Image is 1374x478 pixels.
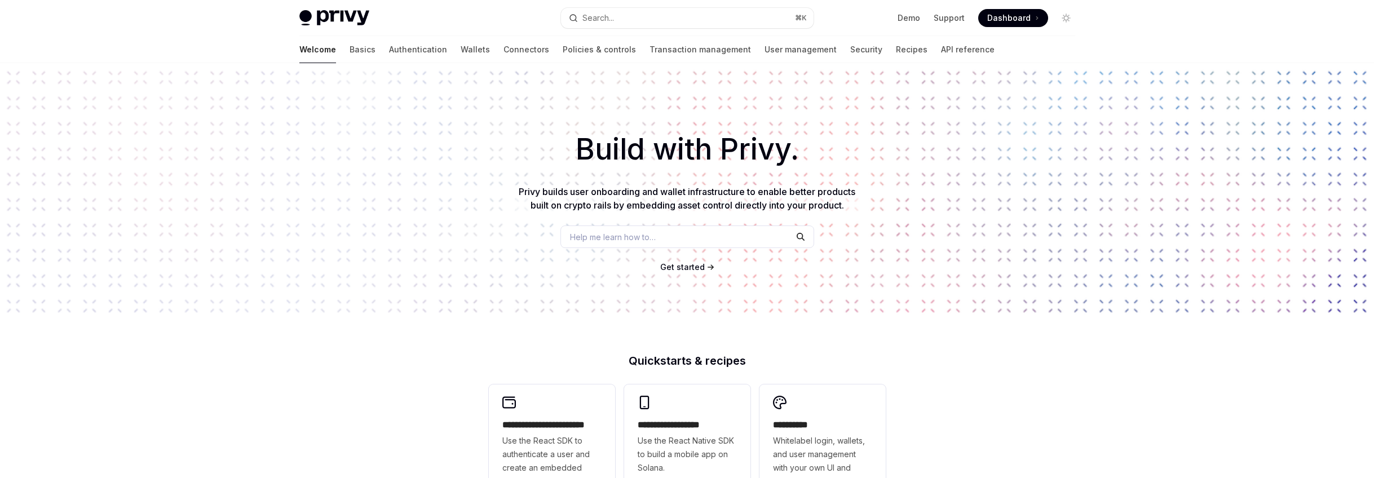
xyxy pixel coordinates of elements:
[896,36,927,63] a: Recipes
[978,9,1048,27] a: Dashboard
[350,36,375,63] a: Basics
[563,36,636,63] a: Policies & controls
[299,10,369,26] img: light logo
[1057,9,1075,27] button: Toggle dark mode
[934,12,965,24] a: Support
[519,186,855,211] span: Privy builds user onboarding and wallet infrastructure to enable better products built on crypto ...
[660,262,705,272] span: Get started
[650,36,751,63] a: Transaction management
[638,434,737,475] span: Use the React Native SDK to build a mobile app on Solana.
[299,36,336,63] a: Welcome
[582,11,614,25] div: Search...
[461,36,490,63] a: Wallets
[389,36,447,63] a: Authentication
[795,14,807,23] span: ⌘ K
[561,8,814,28] button: Open search
[850,36,882,63] a: Security
[765,36,837,63] a: User management
[18,127,1356,171] h1: Build with Privy.
[898,12,920,24] a: Demo
[489,355,886,366] h2: Quickstarts & recipes
[660,262,705,273] a: Get started
[570,231,656,243] span: Help me learn how to…
[941,36,995,63] a: API reference
[503,36,549,63] a: Connectors
[987,12,1031,24] span: Dashboard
